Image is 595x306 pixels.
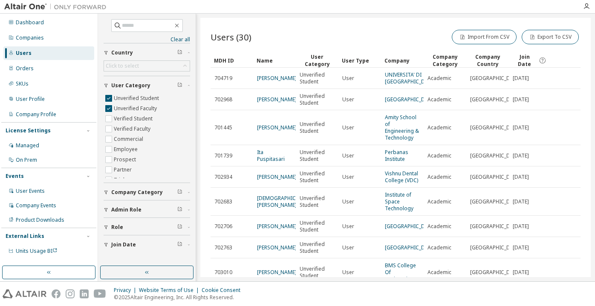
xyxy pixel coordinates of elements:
[80,289,89,298] img: linkedin.svg
[16,96,45,103] div: User Profile
[385,114,419,141] a: Amity School of Engineering & Technology
[470,96,521,103] span: [GEOGRAPHIC_DATA]
[257,124,297,131] a: [PERSON_NAME]
[470,152,521,159] span: [GEOGRAPHIC_DATA]
[214,54,250,67] div: MDH ID
[257,54,292,67] div: Name
[342,198,354,205] span: User
[513,223,529,230] span: [DATE]
[300,220,335,233] span: Unverified Student
[427,96,451,103] span: Academic
[257,269,297,276] a: [PERSON_NAME]
[385,96,436,103] a: [GEOGRAPHIC_DATA]
[214,75,232,82] span: 704719
[513,152,529,159] span: [DATE]
[114,124,152,134] label: Verified Faculty
[522,30,579,44] button: Export To CSV
[342,54,378,67] div: User Type
[4,3,111,11] img: Altair One
[16,202,56,209] div: Company Events
[16,34,44,41] div: Companies
[214,198,232,205] span: 702683
[16,217,64,223] div: Product Downloads
[214,96,232,103] span: 702968
[427,75,451,82] span: Academic
[114,294,246,301] p: © 2025 Altair Engineering, Inc. All Rights Reserved.
[385,191,413,212] a: Institute of Space Technology
[104,183,190,202] button: Company Category
[94,289,106,298] img: youtube.svg
[470,198,521,205] span: [GEOGRAPHIC_DATA]
[114,287,139,294] div: Privacy
[16,111,56,118] div: Company Profile
[114,144,139,154] label: Employee
[257,244,297,251] a: [PERSON_NAME]
[139,287,202,294] div: Website Terms of Use
[427,124,451,131] span: Academic
[257,74,297,82] a: [PERSON_NAME]
[513,174,529,180] span: [DATE]
[16,157,37,163] div: On Prem
[114,114,154,124] label: Verified Student
[177,82,182,89] span: Clear filter
[16,188,45,194] div: User Events
[177,206,182,213] span: Clear filter
[111,189,163,196] span: Company Category
[3,289,46,298] img: altair_logo.svg
[342,124,354,131] span: User
[342,174,354,180] span: User
[342,244,354,251] span: User
[214,269,232,276] span: 703010
[104,76,190,95] button: User Category
[104,36,190,43] a: Clear all
[211,31,251,43] span: Users (30)
[513,75,529,82] span: [DATE]
[513,198,529,205] span: [DATE]
[470,124,521,131] span: [GEOGRAPHIC_DATA]
[114,175,126,185] label: Trial
[342,75,354,82] span: User
[257,96,297,103] a: [PERSON_NAME]
[513,244,529,251] span: [DATE]
[111,49,133,56] span: Country
[427,53,463,68] div: Company Category
[114,154,138,165] label: Prospect
[470,244,521,251] span: [GEOGRAPHIC_DATA]
[257,149,285,163] a: Ita Puspitasari
[513,96,529,103] span: [DATE]
[104,235,190,254] button: Join Date
[104,61,190,71] div: Click to select
[300,71,335,85] span: Unverified Student
[214,174,232,180] span: 702934
[114,134,145,144] label: Commercial
[177,224,182,231] span: Clear filter
[300,195,335,209] span: Unverified Student
[300,121,335,134] span: Unverified Student
[427,198,451,205] span: Academic
[257,194,313,209] a: [DEMOGRAPHIC_DATA][PERSON_NAME]
[104,43,190,62] button: Country
[177,49,182,56] span: Clear filter
[300,149,335,163] span: Unverified Student
[470,53,505,68] div: Company Country
[6,127,51,134] div: License Settings
[104,218,190,237] button: Role
[214,244,232,251] span: 702763
[427,269,451,276] span: Academic
[114,93,161,103] label: Unverified Student
[257,223,297,230] a: [PERSON_NAME]
[385,223,436,230] a: [GEOGRAPHIC_DATA]
[342,152,354,159] span: User
[114,103,159,114] label: Unverified Faculty
[16,142,39,149] div: Managed
[214,223,232,230] span: 702706
[512,53,537,68] span: Join Date
[427,244,451,251] span: Academic
[114,165,133,175] label: Partner
[427,223,451,230] span: Academic
[385,262,416,283] a: BMS College Of Engineering
[177,241,182,248] span: Clear filter
[470,174,521,180] span: [GEOGRAPHIC_DATA]
[470,75,521,82] span: [GEOGRAPHIC_DATA]
[111,241,136,248] span: Join Date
